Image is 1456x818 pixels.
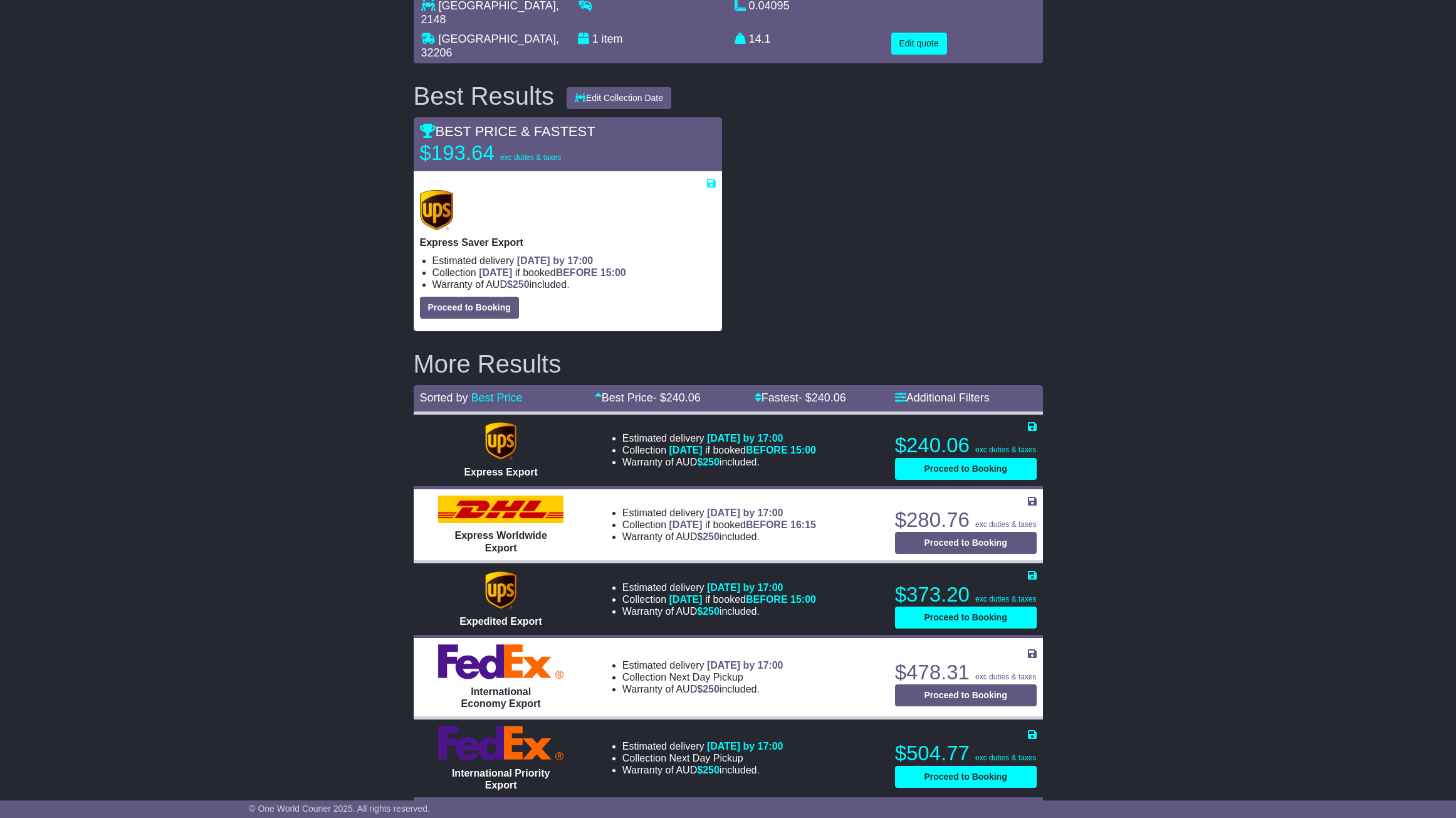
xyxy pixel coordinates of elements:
[812,391,846,404] span: 240.06
[749,33,771,45] span: 14.1
[452,768,550,790] span: International Priority Export
[669,445,703,455] span: [DATE]
[622,752,783,764] li: Collection
[895,766,1037,788] button: Proceed to Booking
[697,606,720,617] span: $
[669,519,703,530] span: [DATE]
[622,683,783,695] li: Warranty of AUD included.
[622,531,816,543] li: Warranty of AUD included.
[567,87,671,109] button: Edit Collection Date
[653,391,701,404] span: - $
[479,267,512,278] span: [DATE]
[895,391,990,404] a: Additional Filters
[975,445,1036,454] span: exc duties & taxes
[895,607,1037,629] button: Proceed to Booking
[975,520,1036,529] span: exc duties & taxes
[703,531,720,542] span: 250
[895,660,1037,685] p: $478.31
[755,391,846,404] a: Fastest- $240.06
[703,765,720,775] span: 250
[420,124,595,139] span: BEST PRICE & FASTEST
[669,445,816,455] span: if booked
[432,255,716,267] li: Estimated delivery
[249,804,430,814] span: © One World Courier 2025. All rights reserved.
[669,594,703,605] span: [DATE]
[703,457,720,467] span: 250
[975,753,1036,762] span: exc duties & taxes
[421,33,559,59] span: , 32206
[414,350,1043,378] h2: More Results
[556,267,598,278] span: BEFORE
[432,267,716,279] li: Collection
[697,531,720,542] span: $
[454,530,547,553] span: Express Worldwide Export
[707,582,783,593] span: [DATE] by 17:00
[485,571,516,609] img: UPS (new): Expedited Export
[622,444,816,456] li: Collection
[420,236,716,248] p: Express Saver Export
[438,644,563,679] img: FedEx Express: International Economy Export
[975,595,1036,603] span: exc duties & taxes
[602,33,623,45] span: item
[669,753,743,763] span: Next Day Pickup
[471,391,523,404] a: Best Price
[669,519,816,530] span: if booked
[746,519,788,530] span: BEFORE
[697,457,720,467] span: $
[697,684,720,694] span: $
[790,594,816,605] span: 15:00
[420,141,577,166] p: $193.64
[669,672,743,683] span: Next Day Pickup
[622,659,783,671] li: Estimated delivery
[622,764,783,776] li: Warranty of AUD included.
[622,519,816,531] li: Collection
[746,594,788,605] span: BEFORE
[420,297,519,319] button: Proceed to Booking
[622,582,816,593] li: Estimated delivery
[464,467,537,477] span: Express Export
[622,593,816,605] li: Collection
[592,33,599,45] span: 1
[622,456,816,468] li: Warranty of AUD included.
[895,532,1037,554] button: Proceed to Booking
[438,496,563,523] img: DHL: Express Worldwide Export
[622,671,783,683] li: Collection
[438,726,563,761] img: FedEx Express: International Priority Export
[600,267,626,278] span: 15:00
[697,765,720,775] span: $
[895,433,1037,458] p: $240.06
[485,422,516,460] img: UPS (new): Express Export
[895,684,1037,706] button: Proceed to Booking
[420,391,468,404] span: Sorted by
[432,279,716,290] li: Warranty of AUD included.
[891,33,947,55] button: Edit quote
[746,445,788,455] span: BEFORE
[595,391,701,404] a: Best Price- $240.06
[790,445,816,455] span: 15:00
[622,605,816,617] li: Warranty of AUD included.
[707,507,783,518] span: [DATE] by 17:00
[707,660,783,671] span: [DATE] by 17:00
[507,279,530,290] span: $
[513,279,530,290] span: 250
[703,606,720,617] span: 250
[517,255,594,266] span: [DATE] by 17:00
[622,432,816,444] li: Estimated delivery
[799,391,846,404] span: - $
[975,672,1036,681] span: exc duties & taxes
[622,740,783,752] li: Estimated delivery
[790,519,816,530] span: 16:15
[666,391,701,404] span: 240.06
[622,507,816,519] li: Estimated delivery
[461,686,541,709] span: International Economy Export
[439,33,556,45] span: [GEOGRAPHIC_DATA]
[895,741,1037,766] p: $504.77
[459,616,542,627] span: Expedited Export
[703,684,720,694] span: 250
[707,433,783,444] span: [DATE] by 17:00
[669,594,816,605] span: if booked
[479,267,626,278] span: if booked
[500,153,561,162] span: exc duties & taxes
[895,507,1037,533] p: $280.76
[407,82,561,110] div: Best Results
